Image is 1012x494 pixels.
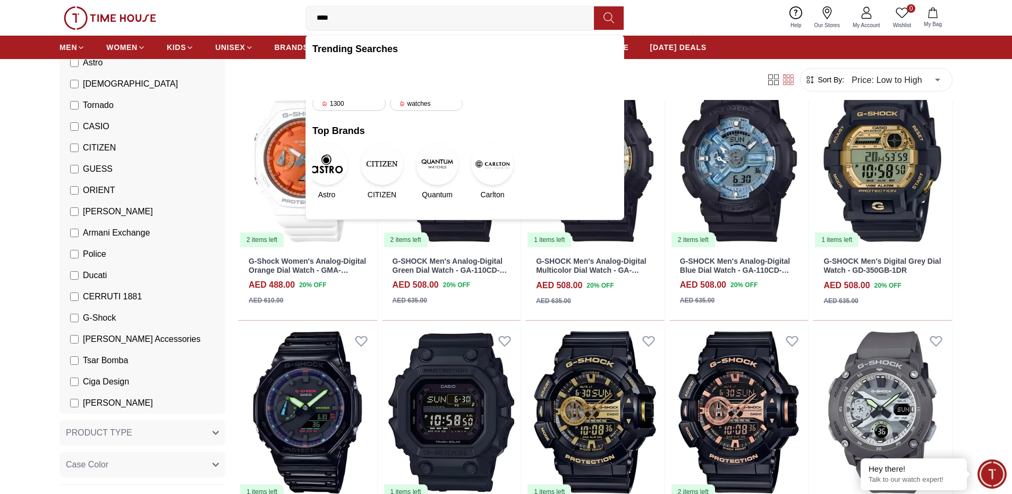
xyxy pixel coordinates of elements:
span: 20 % OFF [299,280,326,290]
input: Ciga Design [70,378,79,386]
h4: AED 508.00 [536,279,582,292]
input: Tsar Bomba [70,356,79,365]
img: Quantum [416,143,458,185]
span: Armani Exchange [83,227,150,239]
input: CITIZEN [70,144,79,152]
span: CITIZEN [83,141,116,154]
button: My Bag [917,5,948,30]
span: Carlton [480,189,504,200]
span: Sort By: [815,74,844,85]
span: 20 % OFF [586,281,614,290]
input: Police [70,250,79,258]
span: Tornado [83,99,114,112]
span: Our Stores [810,21,844,29]
div: Hey there! [869,464,959,474]
input: [DEMOGRAPHIC_DATA] [70,80,79,88]
input: [PERSON_NAME] Accessories [70,335,79,344]
a: [DATE] DEALS [650,38,707,57]
div: 1 items left [528,232,571,247]
div: 1300 [312,97,386,111]
div: AED 635.00 [823,296,858,306]
span: 20 % OFF [730,280,758,290]
h2: Top Brands [312,123,617,138]
input: CASIO [70,122,79,131]
h4: AED 508.00 [823,279,870,292]
a: WOMEN [106,38,146,57]
span: [DEMOGRAPHIC_DATA] [83,78,178,90]
span: Police [83,248,106,261]
span: WOMEN [106,42,138,53]
img: G-Shock Women's Analog-Digital Orange Dial Watch - GMA-S2100WS-7ADR [238,73,377,248]
span: GUESS [83,163,113,175]
span: UNISEX [215,42,245,53]
span: ORIENT [83,184,115,197]
div: Chat Widget [977,459,1007,489]
span: Astro [318,189,336,200]
a: G-SHOCK Men's Analog-Digital Multicolor Dial Watch - GA-110CD-1A9DR [536,257,646,283]
div: 2 items left [240,232,284,247]
a: 0Wishlist [887,4,917,31]
button: PRODUCT TYPE [59,420,225,446]
div: AED 610.00 [249,296,283,305]
a: G-Shock Women's Analog-Digital Orange Dial Watch - GMA-S2100WS-7ADR2 items left [238,73,377,248]
span: Astro [83,56,103,69]
span: 20 % OFF [443,280,470,290]
a: G-Shock Women's Analog-Digital Orange Dial Watch - GMA-S2100WS-7ADR [249,257,366,283]
div: AED 635.00 [680,296,715,305]
a: G-SHOCK Men's Digital Grey Dial Watch - GD-350GB-1DR [823,257,941,274]
a: G-SHOCK Men's Digital Grey Dial Watch - GD-350GB-1DR1 items left [813,73,952,248]
a: CarltonCarlton [478,143,507,200]
span: Tsar Bomba [83,354,128,367]
h4: AED 488.00 [249,279,295,291]
a: Help [784,4,808,31]
span: Help [786,21,806,29]
input: GUESS [70,165,79,173]
input: Armani Exchange [70,229,79,237]
div: watches [390,97,463,111]
div: 1 items left [815,232,858,247]
button: Case Color [59,452,225,478]
span: Quantum [422,189,453,200]
span: 0 [907,4,915,13]
span: Wishlist [889,21,915,29]
div: AED 635.00 [393,296,427,305]
span: [PERSON_NAME] [83,397,153,409]
h2: Trending Searches [312,41,617,56]
img: Carlton [471,143,514,185]
div: AED 635.00 [536,296,571,306]
span: [PERSON_NAME] [83,205,153,218]
span: CITIZEN [368,189,396,200]
span: MEN [59,42,77,53]
a: BRANDS [275,38,309,57]
input: CERRUTI 1881 [70,292,79,301]
input: [PERSON_NAME] [70,207,79,216]
h4: AED 508.00 [680,279,726,291]
span: [DATE] DEALS [650,42,707,53]
span: [PERSON_NAME] Accessories [83,333,200,346]
div: 2 items left [671,232,715,247]
input: Astro [70,58,79,67]
span: 20 % OFF [874,281,902,290]
span: Ducati [83,269,107,282]
input: Ducati [70,271,79,280]
span: G-Shock [83,312,116,324]
a: QuantumQuantum [423,143,452,200]
span: My Account [848,21,885,29]
a: AstroAstro [312,143,341,200]
img: G-SHOCK Men's Digital Grey Dial Watch - GD-350GB-1DR [813,73,952,248]
a: G-SHOCK Men's Analog-Digital Blue Dial Watch - GA-110CD-1A2DR [680,257,790,283]
h4: AED 508.00 [393,279,439,291]
input: G-Shock [70,314,79,322]
div: 2 items left [384,232,428,247]
a: CITIZENCITIZEN [368,143,396,200]
span: KIDS [167,42,186,53]
span: CASIO [83,120,109,133]
a: Our Stores [808,4,846,31]
img: G-SHOCK Men's Analog-Digital Blue Dial Watch - GA-110CD-1A2DR [669,73,809,248]
a: G-SHOCK Men's Analog-Digital Blue Dial Watch - GA-110CD-1A2DR2 items left [669,73,809,248]
input: [PERSON_NAME] [70,399,79,407]
span: Case Color [66,458,108,471]
img: ... [64,6,156,30]
span: BRANDS [275,42,309,53]
input: Tornado [70,101,79,110]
